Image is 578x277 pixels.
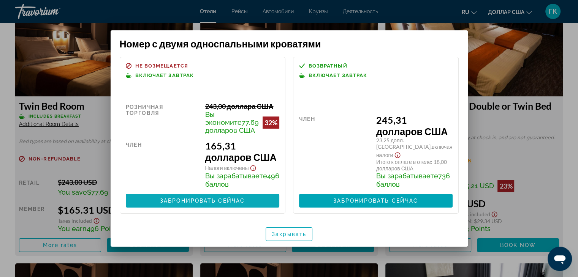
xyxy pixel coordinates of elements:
button: Забронировать сейчас [299,194,453,208]
button: Закрывать [266,227,312,241]
font: Не возмещается [135,63,188,69]
iframe: Кнопка запуска окна обмена сообщениями [548,247,572,271]
font: 243,00 доллара США [205,102,274,110]
a: Возвратный [299,63,453,69]
font: 165,31 долларов США [205,140,277,163]
font: : 18,00 долларов США [376,159,447,172]
button: Забронировать сейчас [126,194,279,208]
font: Включает завтрак [135,72,194,78]
font: Включает завтрак [309,72,367,78]
font: 77,69 долларов США [205,118,259,134]
font: 23,25 долл. [GEOGRAPHIC_DATA], [376,137,432,150]
button: Показать отказ от ответственности за налоги и сборы [393,150,402,159]
font: Вы экономите [205,110,242,126]
font: Забронировать сейчас [333,198,418,204]
button: Показать отказ от ответственности за налоги и сборы [249,163,258,172]
font: Номер с двумя односпальными кроватями [120,38,321,49]
font: Розничная торговля [126,104,163,116]
font: 496 баллов [205,172,279,188]
font: Член [126,142,142,148]
font: Член [299,116,315,122]
font: Возвратный [309,63,347,69]
font: Забронировать сейчас [160,198,245,204]
font: Налоги включены [205,165,249,171]
font: Вы зарабатываете [376,172,438,180]
font: 245,31 долларов США [376,114,448,137]
font: 736 баллов [376,172,450,188]
font: 32% [264,118,277,127]
font: Вы зарабатываете [205,172,267,180]
font: Итого к оплате в отеле [376,159,431,165]
font: Закрывать [272,231,306,237]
